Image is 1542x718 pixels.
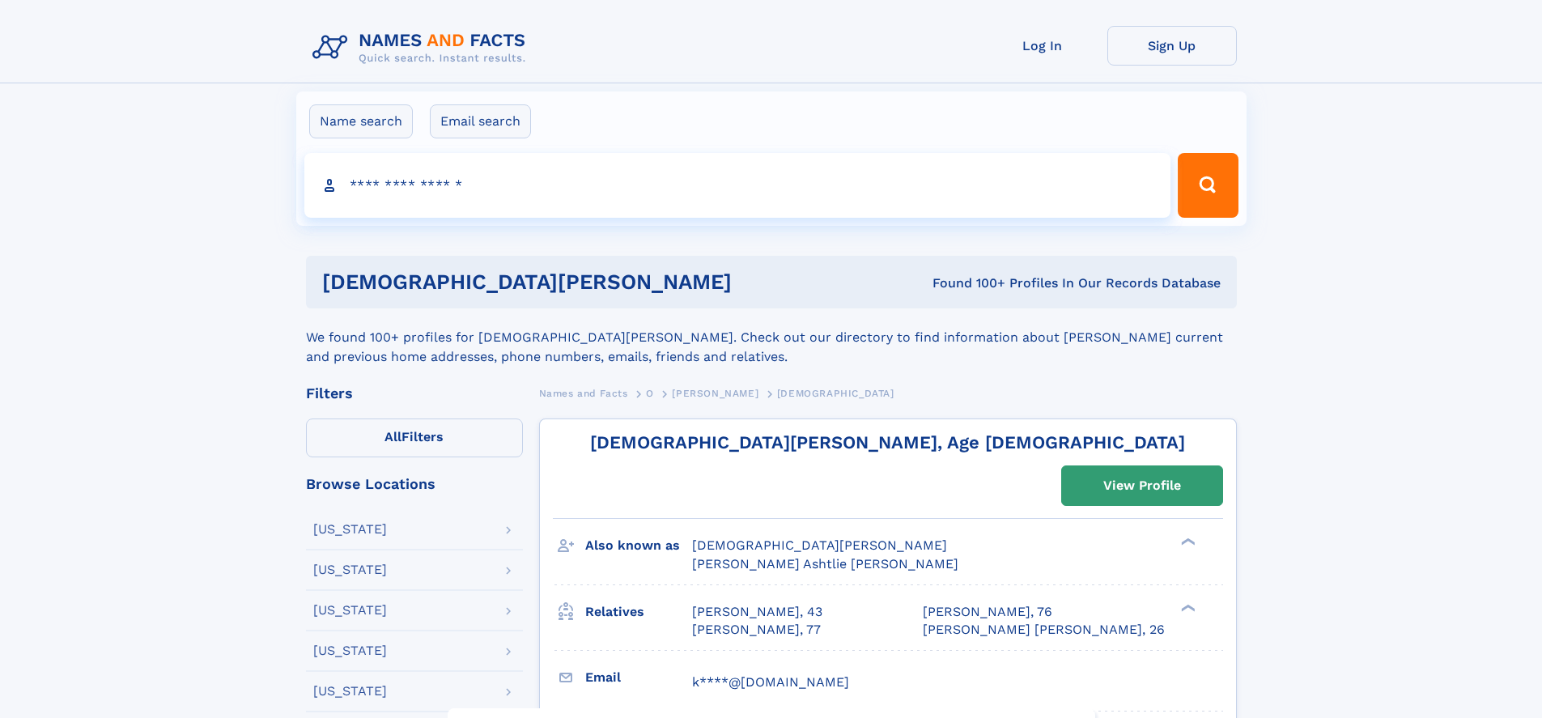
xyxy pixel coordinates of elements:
[1178,153,1238,218] button: Search Button
[313,644,387,657] div: [US_STATE]
[313,563,387,576] div: [US_STATE]
[646,383,654,403] a: O
[692,603,822,621] a: [PERSON_NAME], 43
[978,26,1107,66] a: Log In
[306,477,523,491] div: Browse Locations
[692,556,958,571] span: [PERSON_NAME] Ashtlie [PERSON_NAME]
[1103,467,1181,504] div: View Profile
[585,664,692,691] h3: Email
[672,388,758,399] span: [PERSON_NAME]
[646,388,654,399] span: O
[692,621,821,639] a: [PERSON_NAME], 77
[309,104,413,138] label: Name search
[585,532,692,559] h3: Also known as
[304,153,1171,218] input: search input
[322,272,832,292] h1: [DEMOGRAPHIC_DATA][PERSON_NAME]
[539,383,628,403] a: Names and Facts
[1177,602,1196,613] div: ❯
[1107,26,1237,66] a: Sign Up
[923,621,1165,639] a: [PERSON_NAME] [PERSON_NAME], 26
[306,386,523,401] div: Filters
[672,383,758,403] a: [PERSON_NAME]
[692,537,947,553] span: [DEMOGRAPHIC_DATA][PERSON_NAME]
[923,603,1052,621] a: [PERSON_NAME], 76
[1177,537,1196,547] div: ❯
[585,598,692,626] h3: Relatives
[590,432,1185,452] a: [DEMOGRAPHIC_DATA][PERSON_NAME], Age [DEMOGRAPHIC_DATA]
[430,104,531,138] label: Email search
[313,523,387,536] div: [US_STATE]
[306,26,539,70] img: Logo Names and Facts
[313,685,387,698] div: [US_STATE]
[306,418,523,457] label: Filters
[777,388,894,399] span: [DEMOGRAPHIC_DATA]
[1062,466,1222,505] a: View Profile
[832,274,1221,292] div: Found 100+ Profiles In Our Records Database
[384,429,401,444] span: All
[306,308,1237,367] div: We found 100+ profiles for [DEMOGRAPHIC_DATA][PERSON_NAME]. Check out our directory to find infor...
[313,604,387,617] div: [US_STATE]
